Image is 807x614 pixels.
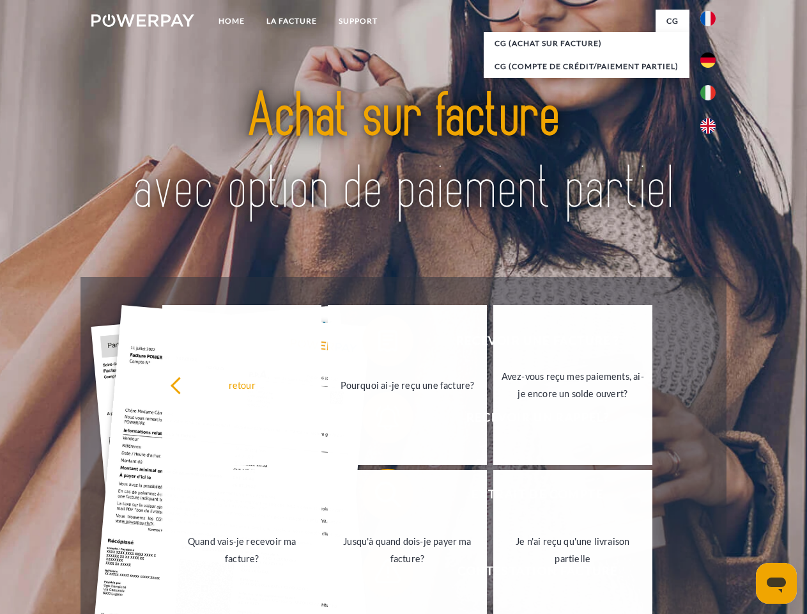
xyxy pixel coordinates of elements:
iframe: Bouton de lancement de la fenêtre de messagerie [756,563,797,604]
a: Support [328,10,388,33]
div: Avez-vous reçu mes paiements, ai-je encore un solde ouvert? [501,368,645,402]
img: logo-powerpay-white.svg [91,14,194,27]
div: Pourquoi ai-je reçu une facture? [335,376,479,393]
img: de [700,52,716,68]
div: Jusqu'à quand dois-je payer ma facture? [335,533,479,567]
img: title-powerpay_fr.svg [122,61,685,245]
div: Quand vais-je recevoir ma facture? [170,533,314,567]
div: retour [170,376,314,393]
a: CG (Compte de crédit/paiement partiel) [484,55,689,78]
a: Home [208,10,256,33]
div: Je n'ai reçu qu'une livraison partielle [501,533,645,567]
a: LA FACTURE [256,10,328,33]
a: Avez-vous reçu mes paiements, ai-je encore un solde ouvert? [493,305,652,465]
img: it [700,85,716,100]
img: en [700,118,716,134]
a: CG (achat sur facture) [484,32,689,55]
a: CG [656,10,689,33]
img: fr [700,11,716,26]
